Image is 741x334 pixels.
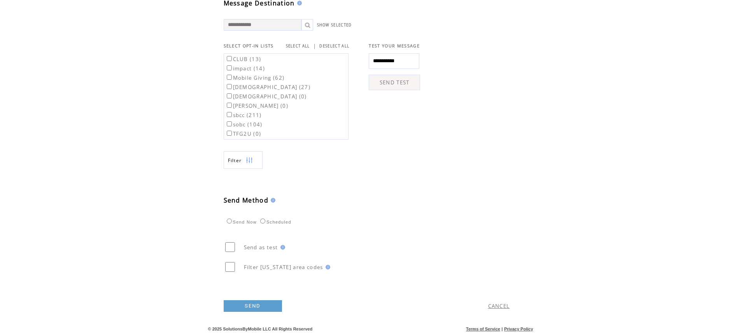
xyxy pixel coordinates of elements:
label: sbcc (211) [225,112,262,119]
a: SEND [224,300,282,312]
a: CANCEL [488,303,510,310]
input: sobc (104) [227,121,232,126]
label: [DEMOGRAPHIC_DATA] (27) [225,84,311,91]
span: TEST YOUR MESSAGE [369,43,420,49]
label: TFG2U (0) [225,130,261,137]
input: [PERSON_NAME] (0) [227,103,232,108]
label: [DEMOGRAPHIC_DATA] (0) [225,93,307,100]
a: Filter [224,151,263,169]
img: help.gif [278,245,285,250]
span: © 2025 SolutionsByMobile LLC All Rights Reserved [208,327,313,331]
span: Filter [US_STATE] area codes [244,264,323,271]
img: help.gif [295,1,302,5]
a: SEND TEST [369,75,420,90]
label: Scheduled [258,220,291,224]
label: Mobile Giving (62) [225,74,285,81]
a: SHOW SELECTED [317,23,352,28]
a: SELECT ALL [286,44,310,49]
img: help.gif [268,198,275,203]
input: TFG2U (0) [227,131,232,136]
input: Scheduled [260,219,265,224]
span: | [313,42,316,49]
input: [DEMOGRAPHIC_DATA] (27) [227,84,232,89]
span: Show filters [228,157,242,164]
input: Mobile Giving (62) [227,75,232,80]
input: CLUB (13) [227,56,232,61]
label: CLUB (13) [225,56,261,63]
a: Privacy Policy [504,327,533,331]
img: filters.png [246,152,253,169]
label: impact (14) [225,65,265,72]
span: Send Method [224,196,269,205]
a: Terms of Service [466,327,500,331]
input: impact (14) [227,65,232,70]
label: sobc (104) [225,121,263,128]
img: help.gif [323,265,330,269]
span: | [501,327,503,331]
span: Send as test [244,244,278,251]
a: DESELECT ALL [319,44,349,49]
input: Send Now [227,219,232,224]
label: Send Now [225,220,257,224]
input: [DEMOGRAPHIC_DATA] (0) [227,93,232,98]
input: sbcc (211) [227,112,232,117]
span: SELECT OPT-IN LISTS [224,43,274,49]
label: [PERSON_NAME] (0) [225,102,289,109]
